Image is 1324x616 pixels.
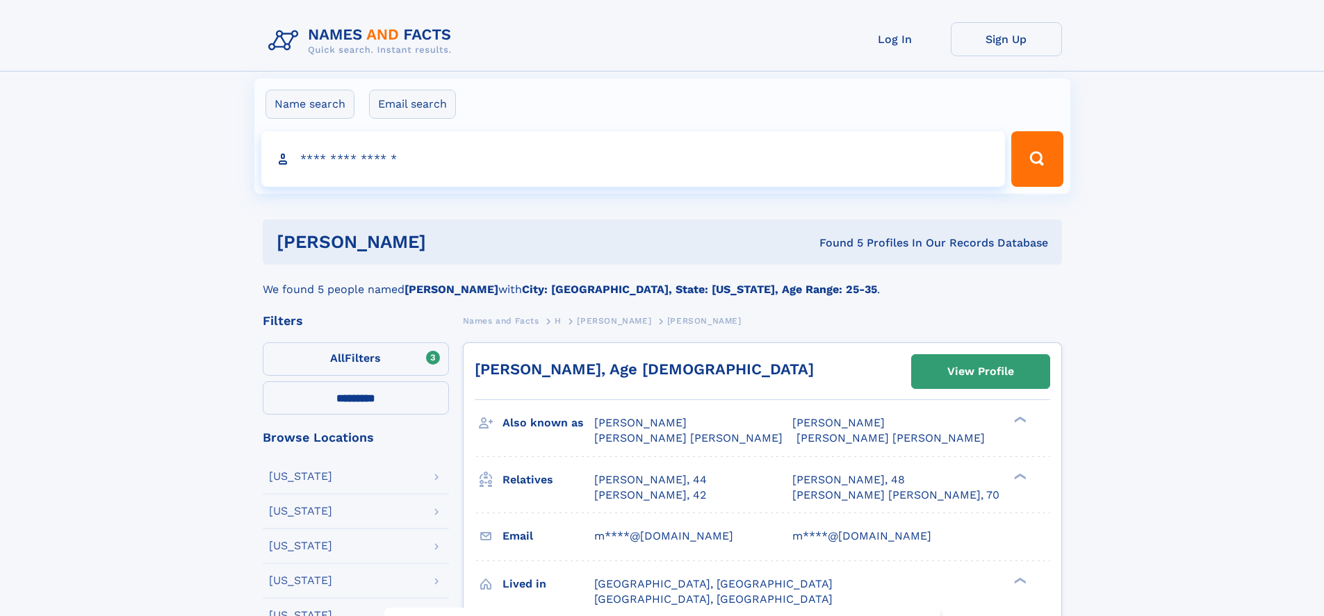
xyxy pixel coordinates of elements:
[594,472,707,488] a: [PERSON_NAME], 44
[502,524,594,548] h3: Email
[792,488,999,503] a: [PERSON_NAME] [PERSON_NAME], 70
[594,577,833,590] span: [GEOGRAPHIC_DATA], [GEOGRAPHIC_DATA]
[912,355,1049,388] a: View Profile
[269,506,332,517] div: [US_STATE]
[594,431,783,444] span: [PERSON_NAME] [PERSON_NAME]
[1011,415,1027,424] div: ❯
[1011,131,1063,187] button: Search Button
[277,233,623,251] h1: [PERSON_NAME]
[522,283,877,296] b: City: [GEOGRAPHIC_DATA], State: [US_STATE], Age Range: 25-35
[404,283,498,296] b: [PERSON_NAME]
[1011,576,1027,585] div: ❯
[263,315,449,327] div: Filters
[502,572,594,596] h3: Lived in
[951,22,1062,56] a: Sign Up
[269,471,332,482] div: [US_STATE]
[463,312,539,329] a: Names and Facts
[263,342,449,376] label: Filters
[502,411,594,435] h3: Also known as
[594,488,706,503] a: [PERSON_NAME], 42
[502,468,594,492] h3: Relatives
[796,431,985,444] span: [PERSON_NAME] [PERSON_NAME]
[792,472,905,488] a: [PERSON_NAME], 48
[475,360,814,378] a: [PERSON_NAME], Age [DEMOGRAPHIC_DATA]
[623,235,1048,251] div: Found 5 Profiles In Our Records Database
[261,131,1006,187] input: search input
[269,540,332,551] div: [US_STATE]
[265,90,354,119] label: Name search
[369,90,456,119] label: Email search
[792,416,885,429] span: [PERSON_NAME]
[594,592,833,606] span: [GEOGRAPHIC_DATA], [GEOGRAPHIC_DATA]
[330,351,345,365] span: All
[555,312,562,329] a: H
[667,316,742,326] span: [PERSON_NAME]
[269,575,332,586] div: [US_STATE]
[555,316,562,326] span: H
[263,22,463,60] img: Logo Names and Facts
[577,312,651,329] a: [PERSON_NAME]
[947,356,1014,388] div: View Profile
[840,22,951,56] a: Log In
[1011,472,1027,481] div: ❯
[263,265,1062,298] div: We found 5 people named with .
[577,316,651,326] span: [PERSON_NAME]
[263,431,449,444] div: Browse Locations
[594,416,687,429] span: [PERSON_NAME]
